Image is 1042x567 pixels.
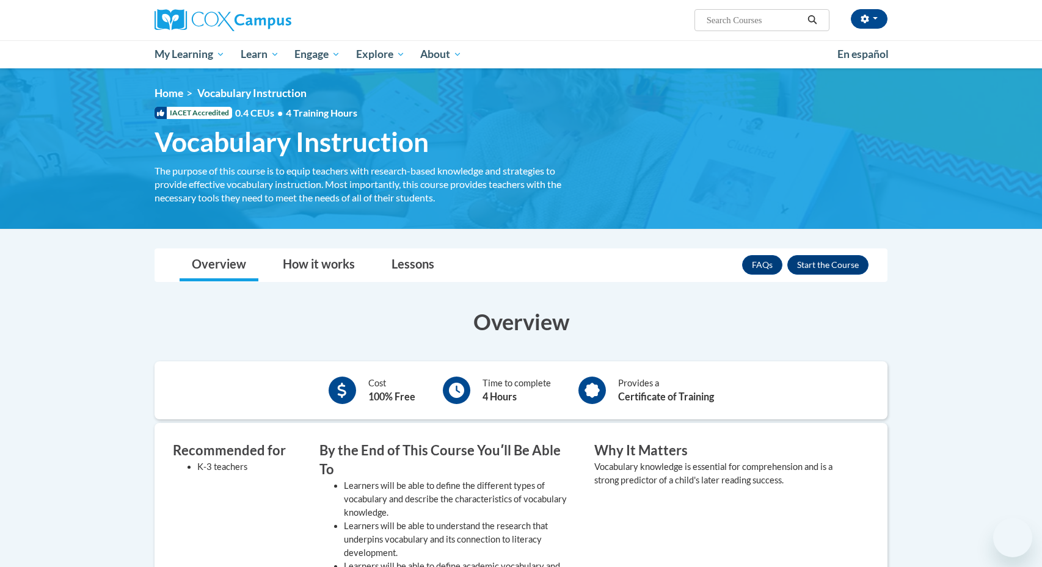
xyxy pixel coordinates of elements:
[618,391,714,402] b: Certificate of Training
[379,249,446,281] a: Lessons
[136,40,906,68] div: Main menu
[155,47,225,62] span: My Learning
[420,47,462,62] span: About
[618,377,714,404] div: Provides a
[803,13,822,27] button: Search
[197,87,307,99] span: Vocabulary Instruction
[155,126,429,158] span: Vocabulary Instruction
[155,107,232,119] span: IACET Accredited
[241,47,279,62] span: Learn
[368,377,415,404] div: Cost
[155,306,887,337] h3: Overview
[277,107,283,118] span: •
[155,9,387,31] a: Cox Campus
[233,40,287,68] a: Learn
[787,255,869,275] button: Enroll
[344,519,576,560] li: Learners will be able to understand the research that underpins vocabulary and its connection to ...
[594,441,851,460] h3: Why It Matters
[413,40,470,68] a: About
[286,40,348,68] a: Engage
[829,42,897,67] a: En español
[286,107,357,118] span: 4 Training Hours
[837,48,889,60] span: En español
[705,13,803,27] input: Search Courses
[235,106,357,120] span: 0.4 CEUs
[155,87,183,99] a: Home
[483,377,551,404] div: Time to complete
[348,40,413,68] a: Explore
[155,9,291,31] img: Cox Campus
[356,47,405,62] span: Explore
[147,40,233,68] a: My Learning
[173,441,301,460] h3: Recommended for
[271,249,367,281] a: How it works
[594,461,833,485] value: Vocabulary knowledge is essential for comprehension and is a strong predictor of a child's later ...
[742,255,782,275] a: FAQs
[197,460,301,474] li: K-3 teachers
[993,518,1032,557] iframe: Button to launch messaging window
[294,47,340,62] span: Engage
[180,249,258,281] a: Overview
[483,391,517,402] b: 4 Hours
[319,441,576,479] h3: By the End of This Course Youʹll Be Able To
[155,164,576,204] div: The purpose of this course is to equip teachers with research-based knowledge and strategies to p...
[851,9,887,29] button: Account Settings
[368,391,415,402] b: 100% Free
[344,479,576,519] li: Learners will be able to define the different types of vocabulary and describe the characteristic...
